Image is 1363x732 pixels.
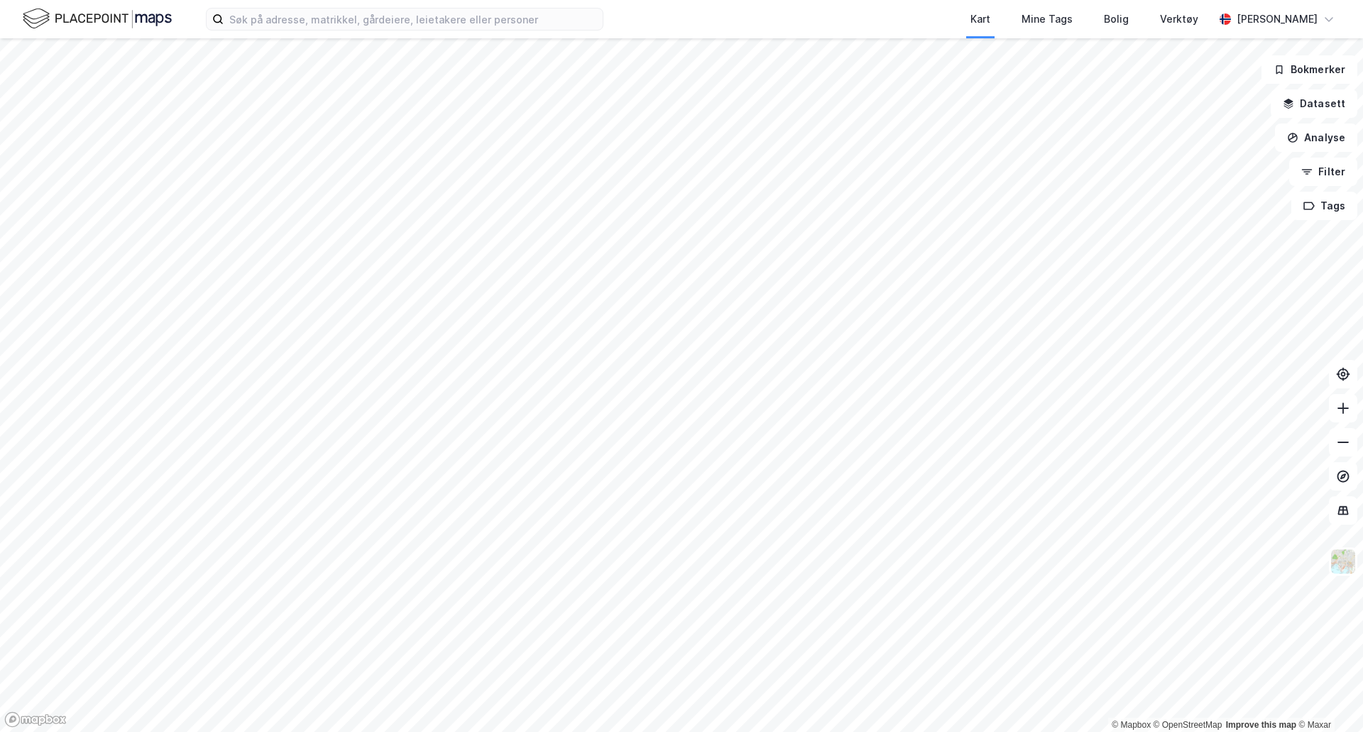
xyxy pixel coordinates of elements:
[1237,11,1318,28] div: [PERSON_NAME]
[1292,664,1363,732] div: Kontrollprogram for chat
[1271,89,1357,118] button: Datasett
[1330,548,1357,575] img: Z
[970,11,990,28] div: Kart
[1112,720,1151,730] a: Mapbox
[4,711,67,728] a: Mapbox homepage
[1226,720,1296,730] a: Improve this map
[1104,11,1129,28] div: Bolig
[23,6,172,31] img: logo.f888ab2527a4732fd821a326f86c7f29.svg
[224,9,603,30] input: Søk på adresse, matrikkel, gårdeiere, leietakere eller personer
[1292,664,1363,732] iframe: Chat Widget
[1275,124,1357,152] button: Analyse
[1291,192,1357,220] button: Tags
[1160,11,1198,28] div: Verktøy
[1154,720,1222,730] a: OpenStreetMap
[1289,158,1357,186] button: Filter
[1261,55,1357,84] button: Bokmerker
[1022,11,1073,28] div: Mine Tags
